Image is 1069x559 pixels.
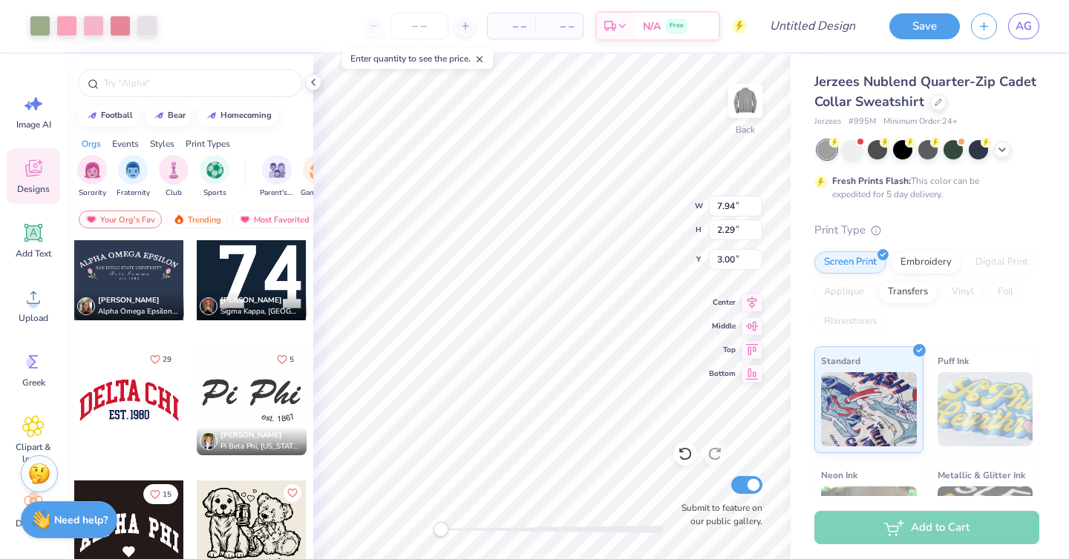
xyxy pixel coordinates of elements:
span: Designs [17,183,50,195]
span: Greek [22,377,45,388]
span: Decorate [16,517,51,529]
button: Save [889,13,960,39]
div: football [101,111,133,119]
span: Metallic & Glitter Ink [938,467,1025,483]
span: – – [544,19,574,34]
span: [PERSON_NAME] [98,295,160,305]
img: Sorority Image [84,162,101,179]
span: Image AI [16,119,51,130]
div: filter for Club [159,155,189,199]
span: Bottom [709,368,736,380]
input: Untitled Design [758,11,867,41]
img: trend_line.gif [153,111,165,120]
span: Free [670,21,684,31]
div: filter for Sports [200,155,229,199]
img: Standard [821,372,917,446]
span: Fraternity [117,188,150,199]
div: Back [736,123,755,136]
div: Styles [150,137,174,150]
div: Accessibility label [434,522,448,537]
div: homecoming [220,111,272,119]
button: Like [270,349,301,369]
strong: Fresh Prints Flash: [832,175,911,187]
button: Like [143,484,178,504]
button: filter button [260,155,294,199]
div: Orgs [82,137,101,150]
button: filter button [159,155,189,199]
span: Alpha Omega Epsilon, [GEOGRAPHIC_DATA] [98,306,178,317]
span: N/A [643,19,661,34]
div: Digital Print [966,251,1038,274]
img: Back [730,86,760,116]
span: Upload [19,312,48,324]
div: Embroidery [891,251,961,274]
label: Submit to feature on our public gallery. [673,501,762,528]
span: [PERSON_NAME] [220,295,282,305]
span: Middle [709,320,736,332]
div: Trending [166,211,228,228]
div: Screen Print [814,251,886,274]
button: filter button [301,155,335,199]
div: Rhinestones [814,311,886,333]
div: Foil [988,281,1023,303]
img: Parent's Weekend Image [269,162,286,179]
span: Club [166,188,182,199]
button: filter button [200,155,229,199]
div: bear [168,111,186,119]
span: [PERSON_NAME] [220,430,282,440]
img: Club Image [166,162,182,179]
button: homecoming [197,105,278,127]
img: Game Day Image [310,162,327,179]
div: Vinyl [942,281,984,303]
span: Standard [821,353,860,368]
a: AG [1008,13,1039,39]
button: filter button [117,155,150,199]
span: Sigma Kappa, [GEOGRAPHIC_DATA][US_STATE] [220,306,301,317]
input: – – [390,13,448,39]
span: # 995M [849,116,876,128]
strong: Need help? [54,513,108,527]
span: Neon Ink [821,467,857,483]
span: Jerzees [814,116,841,128]
div: This color can be expedited for 5 day delivery. [832,174,1015,201]
span: Clipart & logos [9,441,58,465]
div: Print Type [814,222,1039,239]
img: trend_line.gif [206,111,218,120]
span: AG [1016,18,1032,35]
img: Fraternity Image [125,162,141,179]
span: Add Text [16,248,51,259]
div: Most Favorited [232,211,316,228]
div: Applique [814,281,874,303]
span: Sorority [79,188,106,199]
div: filter for Parent's Weekend [260,155,294,199]
button: football [78,105,140,127]
span: Puff Ink [938,353,969,368]
img: trend_line.gif [86,111,98,120]
button: Like [284,484,301,502]
button: filter button [77,155,107,199]
span: Parent's Weekend [260,188,294,199]
span: 29 [163,356,171,363]
span: Top [709,344,736,356]
div: Print Types [186,137,230,150]
div: filter for Game Day [301,155,335,199]
span: Center [709,297,736,308]
span: 5 [290,356,294,363]
input: Try "Alpha" [102,76,292,90]
div: Your Org's Fav [79,211,162,228]
span: Game Day [301,188,335,199]
img: Sports Image [206,162,223,179]
div: filter for Fraternity [117,155,150,199]
img: most_fav.gif [239,214,251,225]
span: – – [497,19,526,34]
div: Events [112,137,139,150]
span: Sports [203,188,226,199]
div: Transfers [878,281,938,303]
button: bear [145,105,192,127]
span: 15 [163,491,171,498]
span: Pi Beta Phi, [US_STATE][GEOGRAPHIC_DATA] [220,441,301,452]
button: Like [143,349,178,369]
span: Jerzees Nublend Quarter-Zip Cadet Collar Sweatshirt [814,73,1036,110]
div: filter for Sorority [77,155,107,199]
img: Puff Ink [938,372,1033,446]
